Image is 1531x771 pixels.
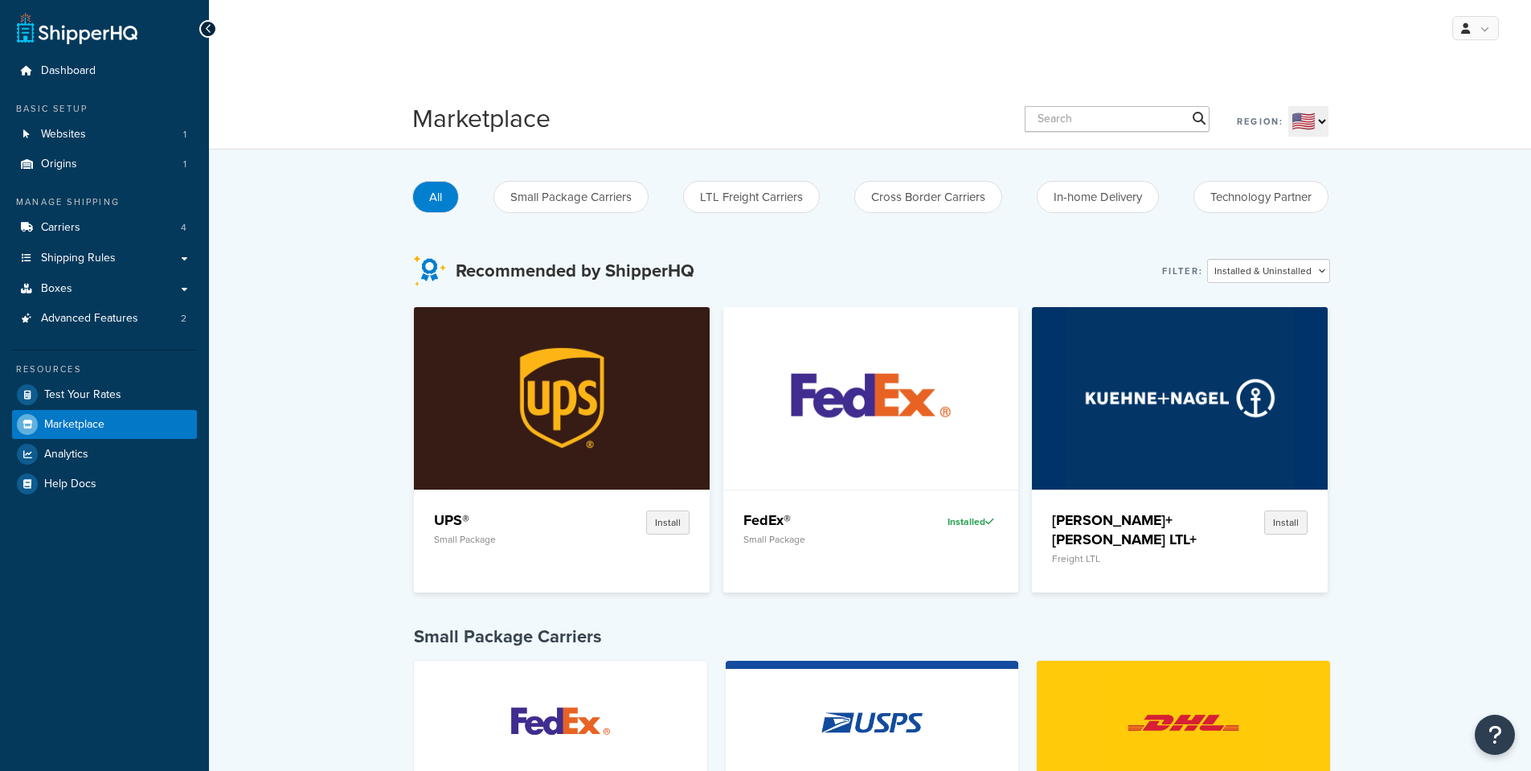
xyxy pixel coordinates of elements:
span: Websites [41,128,86,141]
span: Shipping Rules [41,252,116,265]
span: Test Your Rates [44,388,121,402]
a: Boxes [12,274,197,304]
a: Shipping Rules [12,244,197,273]
li: Websites [12,120,197,150]
span: Origins [41,158,77,171]
label: Filter: [1162,260,1203,282]
button: Technology Partner [1193,181,1328,213]
a: Help Docs [12,470,197,498]
a: Advanced Features2 [12,304,197,334]
a: Marketplace [12,410,197,439]
button: Cross Border Carriers [854,181,1002,213]
span: Boxes [41,282,72,296]
span: Analytics [44,448,88,461]
button: Install [646,511,690,535]
span: 1 [183,128,186,141]
div: Basic Setup [12,102,197,116]
h4: FedEx® [743,511,896,530]
a: Kuehne+Nagel LTL+[PERSON_NAME]+[PERSON_NAME] LTL+Freight LTLInstall [1032,307,1328,593]
h4: Small Package Carriers [414,625,1330,649]
div: Resources [12,363,197,376]
div: Installed [907,511,998,533]
img: FedEx® [757,307,985,489]
a: Dashboard [12,56,197,86]
img: UPS® [448,307,676,489]
button: LTL Freight Carriers [683,181,820,213]
li: Advanced Features [12,304,197,334]
a: Carriers4 [12,213,197,243]
p: Freight LTL [1052,553,1205,564]
h1: Marketplace [412,100,551,137]
input: Search [1025,106,1210,132]
img: Kuehne+Nagel LTL+ [1066,307,1294,489]
span: 4 [181,221,186,235]
a: UPS®UPS®Small PackageInstall [414,307,710,593]
span: Carriers [41,221,80,235]
button: Install [1264,511,1308,535]
label: Region: [1237,110,1283,133]
h3: Recommended by ShipperHQ [456,261,694,281]
span: 1 [183,158,186,171]
span: Dashboard [41,64,96,78]
li: Carriers [12,213,197,243]
button: In-home Delivery [1037,181,1159,213]
a: Origins1 [12,150,197,179]
a: Analytics [12,440,197,469]
span: 2 [181,312,186,326]
h4: UPS® [434,511,587,530]
span: Marketplace [44,418,104,432]
button: Open Resource Center [1475,715,1515,755]
a: Test Your Rates [12,380,197,409]
h4: [PERSON_NAME]+[PERSON_NAME] LTL+ [1052,511,1205,549]
a: Websites1 [12,120,197,150]
p: Small Package [434,534,587,545]
div: Manage Shipping [12,195,197,209]
li: Origins [12,150,197,179]
button: Small Package Carriers [493,181,649,213]
p: Small Package [743,534,896,545]
button: All [412,181,459,213]
span: Help Docs [44,478,96,491]
span: Advanced Features [41,312,138,326]
a: FedEx®FedEx®Small PackageInstalled [723,307,1019,593]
